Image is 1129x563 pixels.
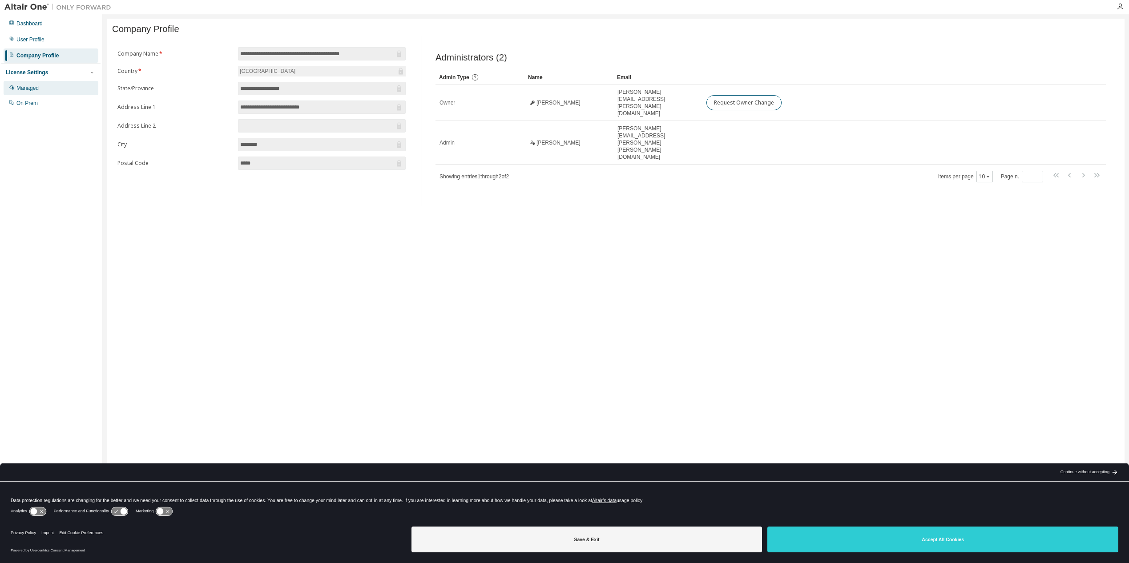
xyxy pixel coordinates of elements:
[117,50,233,57] label: Company Name
[16,52,59,59] div: Company Profile
[4,3,116,12] img: Altair One
[435,52,507,63] span: Administrators (2)
[439,74,469,80] span: Admin Type
[16,84,39,92] div: Managed
[536,139,581,146] span: [PERSON_NAME]
[440,99,455,106] span: Owner
[617,70,699,84] div: Email
[1001,171,1043,182] span: Page n.
[6,69,48,76] div: License Settings
[238,66,406,76] div: [GEOGRAPHIC_DATA]
[117,122,233,129] label: Address Line 2
[117,141,233,148] label: City
[117,104,233,111] label: Address Line 1
[440,139,455,146] span: Admin
[112,24,179,34] span: Company Profile
[617,88,698,117] span: [PERSON_NAME][EMAIL_ADDRESS][PERSON_NAME][DOMAIN_NAME]
[16,100,38,107] div: On Prem
[117,68,233,75] label: Country
[536,99,581,106] span: [PERSON_NAME]
[117,85,233,92] label: State/Province
[617,125,698,161] span: [PERSON_NAME][EMAIL_ADDRESS][PERSON_NAME][PERSON_NAME][DOMAIN_NAME]
[979,173,991,180] button: 10
[528,70,610,84] div: Name
[16,20,43,27] div: Dashboard
[16,36,44,43] div: User Profile
[938,171,993,182] span: Items per page
[706,95,782,110] button: Request Owner Change
[238,66,297,76] div: [GEOGRAPHIC_DATA]
[117,160,233,167] label: Postal Code
[440,173,509,180] span: Showing entries 1 through 2 of 2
